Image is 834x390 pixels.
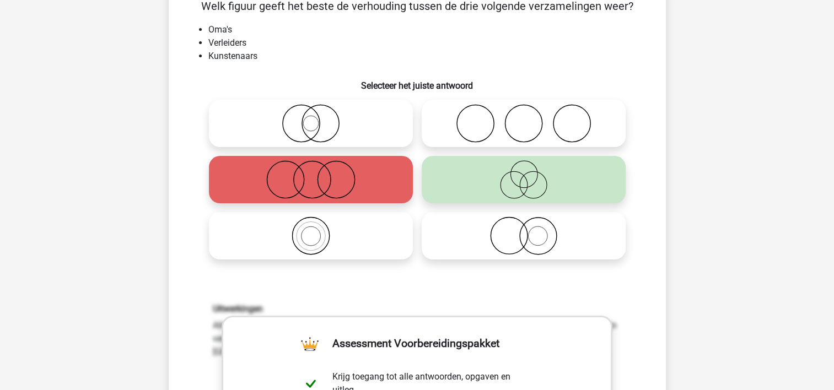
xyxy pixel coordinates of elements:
div: Alle verzamelingen overlappen elkaar deels. Er zijn oma's die kunstenaar zijn en die verleiders z... [205,304,630,358]
li: Kunstenaars [208,50,648,63]
h6: Uitwerkingen [213,304,622,314]
li: Oma's [208,23,648,36]
li: Verleiders [208,36,648,50]
h6: Selecteer het juiste antwoord [186,72,648,91]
